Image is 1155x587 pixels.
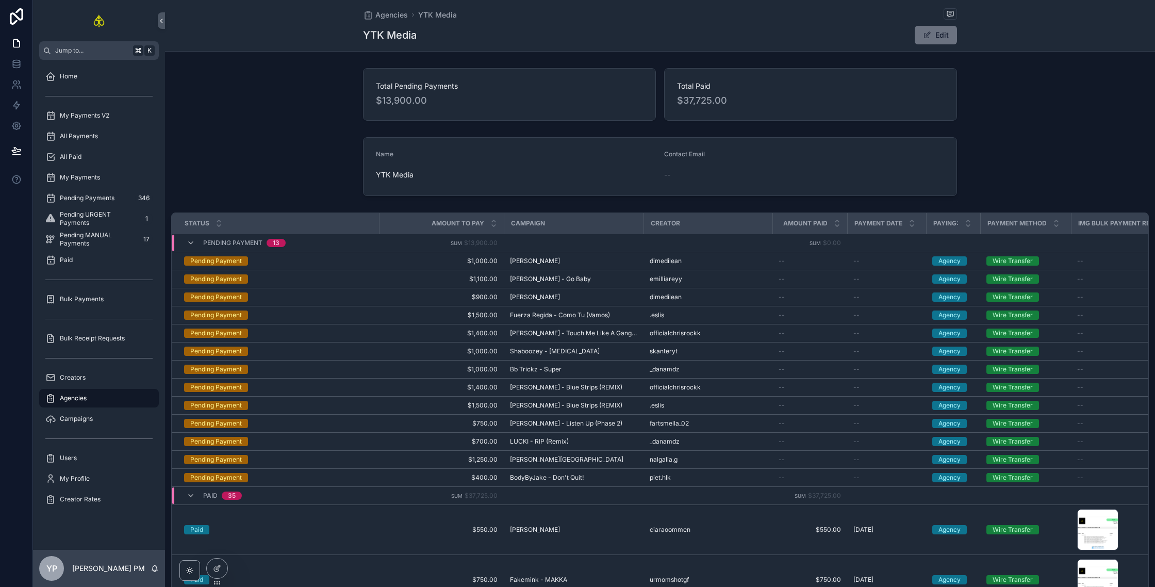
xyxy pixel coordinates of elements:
[385,419,498,428] span: $750.00
[55,46,129,55] span: Jump to...
[1077,257,1083,265] span: --
[779,401,785,410] span: --
[60,454,77,462] span: Users
[779,383,841,392] a: --
[375,10,408,20] span: Agencies
[650,526,690,534] span: ciaraoommen
[779,419,785,428] span: --
[986,292,1065,302] a: Wire Transfer
[510,437,637,446] a: LUCKI - RIP (Remix)
[1077,329,1083,337] span: --
[853,455,860,464] span: --
[993,292,1033,302] div: Wire Transfer
[190,419,242,428] div: Pending Payment
[853,365,860,373] span: --
[853,474,860,482] span: --
[39,189,159,207] a: Pending Payments346
[190,437,242,446] div: Pending Payment
[779,474,785,482] span: --
[1077,474,1083,482] span: --
[932,401,974,410] a: Agency
[779,383,785,392] span: --
[1077,275,1083,283] span: --
[650,383,766,392] a: officialchrisrockk
[510,257,637,265] a: [PERSON_NAME]
[184,383,373,392] a: Pending Payment
[39,469,159,488] a: My Profile
[853,329,860,337] span: --
[853,293,860,301] span: --
[60,132,98,140] span: All Payments
[33,60,165,522] div: scrollable content
[993,455,1033,464] div: Wire Transfer
[510,311,610,319] span: Fuerza Regida - Como Tu (Vamos)
[938,256,961,266] div: Agency
[938,292,961,302] div: Agency
[779,437,841,446] a: --
[650,257,682,265] span: dimedilean
[650,257,766,265] a: dimedilean
[510,383,622,392] span: [PERSON_NAME] - Blue Strips (REMIX)
[993,419,1033,428] div: Wire Transfer
[650,311,766,319] a: .eslis
[986,401,1065,410] a: Wire Transfer
[938,401,961,410] div: Agency
[986,329,1065,338] a: Wire Transfer
[932,329,974,338] a: Agency
[184,419,373,428] a: Pending Payment
[60,475,90,483] span: My Profile
[385,275,498,283] a: $1,100.00
[779,311,841,319] a: --
[779,257,785,265] span: --
[938,311,961,320] div: Agency
[1077,293,1083,301] span: --
[39,389,159,407] a: Agencies
[779,293,841,301] a: --
[779,365,841,373] a: --
[39,410,159,428] a: Campaigns
[938,419,961,428] div: Agency
[993,473,1033,482] div: Wire Transfer
[938,329,961,338] div: Agency
[60,231,136,248] span: Pending MANUAL Payments
[993,383,1033,392] div: Wire Transfer
[650,437,766,446] a: _danamdz
[938,455,961,464] div: Agency
[932,455,974,464] a: Agency
[510,275,591,283] span: [PERSON_NAME] - Go Baby
[650,455,678,464] span: nalgalia.g
[140,213,153,225] div: 1
[60,153,81,161] span: All Paid
[650,347,678,355] span: skanteryt
[993,437,1033,446] div: Wire Transfer
[779,401,841,410] a: --
[385,347,498,355] a: $1,000.00
[385,311,498,319] a: $1,500.00
[376,81,643,91] span: Total Pending Payments
[993,347,1033,356] div: Wire Transfer
[1077,455,1083,464] span: --
[932,383,974,392] a: Agency
[510,347,600,355] span: Shaboozey - [MEDICAL_DATA]
[932,274,974,284] a: Agency
[932,311,974,320] a: Agency
[145,46,154,55] span: K
[190,383,242,392] div: Pending Payment
[853,474,920,482] a: --
[932,525,974,534] a: Agency
[510,455,637,464] a: [PERSON_NAME][GEOGRAPHIC_DATA]
[932,437,974,446] a: Agency
[779,311,785,319] span: --
[510,275,637,283] a: [PERSON_NAME] - Go Baby
[853,293,920,301] a: --
[510,437,569,446] span: LUCKI - RIP (Remix)
[853,401,860,410] span: --
[203,239,262,247] span: Pending Payment
[60,256,73,264] span: Paid
[510,401,637,410] a: [PERSON_NAME] - Blue Strips (REMIX)
[385,455,498,464] span: $1,250.00
[650,419,689,428] span: fartsmella_02
[650,293,766,301] a: dimedilean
